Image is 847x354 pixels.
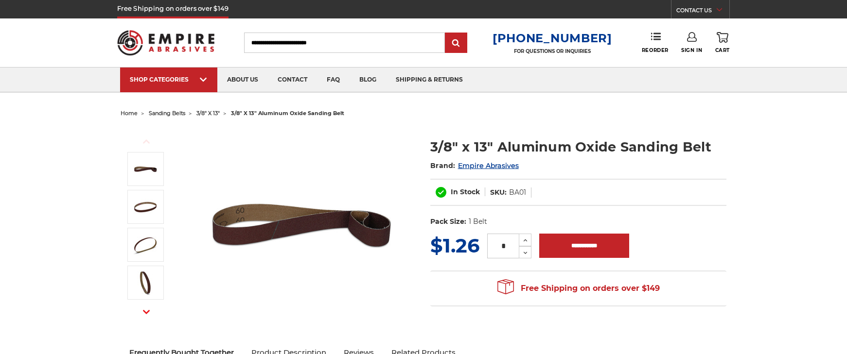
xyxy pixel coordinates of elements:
[268,67,317,92] a: contact
[133,270,158,295] img: 3/8" x 13" - Aluminum Oxide Sanding Belt
[117,24,214,62] img: Empire Abrasives
[196,110,220,117] a: 3/8" x 13"
[642,47,669,53] span: Reorder
[490,187,507,198] dt: SKU:
[386,67,473,92] a: shipping & returns
[135,131,158,152] button: Previous
[676,5,729,18] a: CONTACT US
[681,47,702,53] span: Sign In
[133,157,158,181] img: 3/8" x 13" Aluminum Oxide File Belt
[469,217,487,227] dd: 1 Belt
[133,195,158,219] img: 3/8" x 13" Aluminum Oxide Sanding Belt
[350,67,386,92] a: blog
[133,233,158,257] img: 3/8" x 13" Sanding Belt AOX
[446,34,466,53] input: Submit
[458,161,519,170] a: Empire Abrasives
[430,137,726,156] h1: 3/8" x 13" Aluminum Oxide Sanding Belt
[642,32,669,53] a: Reorder
[715,32,730,53] a: Cart
[204,127,399,321] img: 3/8" x 13" Aluminum Oxide File Belt
[149,110,185,117] a: sanding belts
[121,110,138,117] a: home
[509,187,526,198] dd: BA01
[317,67,350,92] a: faq
[451,187,480,196] span: In Stock
[430,217,466,227] dt: Pack Size:
[130,76,208,83] div: SHOP CATEGORIES
[430,161,456,170] span: Brand:
[715,47,730,53] span: Cart
[231,110,344,117] span: 3/8" x 13" aluminum oxide sanding belt
[217,67,268,92] a: about us
[493,31,612,45] a: [PHONE_NUMBER]
[493,48,612,54] p: FOR QUESTIONS OR INQUIRIES
[430,234,479,257] span: $1.26
[497,279,660,298] span: Free Shipping on orders over $149
[135,302,158,322] button: Next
